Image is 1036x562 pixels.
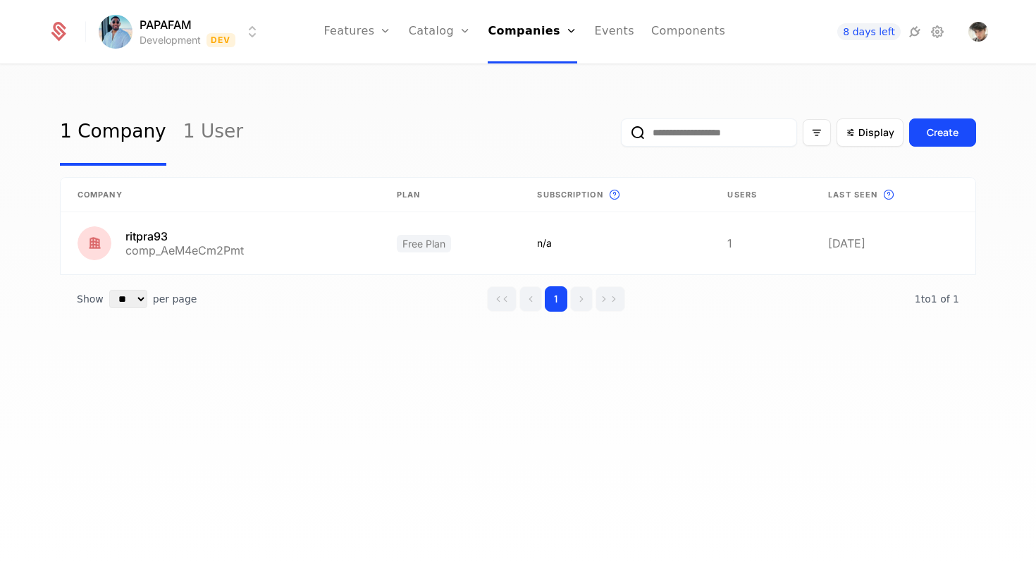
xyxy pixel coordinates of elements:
[487,286,625,312] div: Page navigation
[837,23,901,40] a: 8 days left
[99,15,132,49] img: PAPAFAM
[570,286,593,312] button: Go to next page
[858,126,894,140] span: Display
[140,33,201,47] div: Development
[906,23,923,40] a: Integrations
[206,33,235,47] span: Dev
[183,99,243,166] a: 1 User
[803,119,831,146] button: Filter options
[60,275,976,323] div: Table pagination
[77,292,104,306] span: Show
[545,286,567,312] button: Go to page 1
[537,189,603,201] span: Subscription
[519,286,542,312] button: Go to previous page
[109,290,147,308] select: Select page size
[828,189,877,201] span: Last seen
[915,293,953,305] span: 1 to 1 of
[915,293,959,305] span: 1
[103,16,261,47] button: Select environment
[380,178,520,212] th: Plan
[927,126,958,140] div: Create
[61,178,380,212] th: Company
[929,23,946,40] a: Settings
[60,99,166,166] a: 1 Company
[596,286,625,312] button: Go to last page
[837,118,904,147] button: Display
[909,118,976,147] button: Create
[153,292,197,306] span: per page
[968,22,988,42] button: Open user button
[968,22,988,42] img: Ritesh
[487,286,517,312] button: Go to first page
[710,178,811,212] th: Users
[140,16,192,33] span: PAPAFAM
